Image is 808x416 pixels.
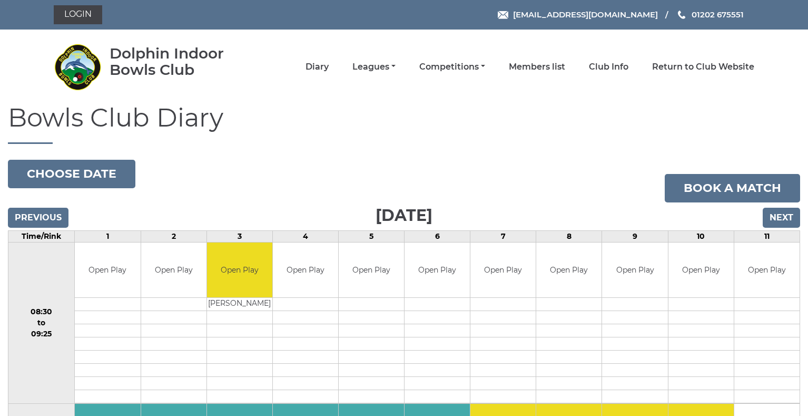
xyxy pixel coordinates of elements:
[498,11,508,19] img: Email
[338,230,404,242] td: 5
[668,230,734,242] td: 10
[734,243,800,298] td: Open Play
[763,208,800,228] input: Next
[405,243,470,298] td: Open Play
[352,61,396,73] a: Leagues
[141,230,206,242] td: 2
[652,61,754,73] a: Return to Club Website
[678,11,685,19] img: Phone us
[8,104,800,144] h1: Bowls Club Diary
[339,243,404,298] td: Open Play
[734,230,800,242] td: 11
[676,8,744,21] a: Phone us 01202 675551
[470,243,536,298] td: Open Play
[602,243,667,298] td: Open Play
[470,230,536,242] td: 7
[602,230,668,242] td: 9
[692,9,744,20] span: 01202 675551
[206,230,272,242] td: 3
[668,243,734,298] td: Open Play
[405,230,470,242] td: 6
[8,160,135,188] button: Choose date
[54,5,102,24] a: Login
[75,230,141,242] td: 1
[513,9,658,20] span: [EMAIL_ADDRESS][DOMAIN_NAME]
[665,174,800,202] a: Book a match
[75,243,140,298] td: Open Play
[8,242,75,404] td: 08:30 to 09:25
[509,61,565,73] a: Members list
[536,230,602,242] td: 8
[8,208,68,228] input: Previous
[207,243,272,298] td: Open Play
[110,45,254,78] div: Dolphin Indoor Bowls Club
[306,61,329,73] a: Diary
[273,243,338,298] td: Open Play
[207,298,272,311] td: [PERSON_NAME]
[419,61,485,73] a: Competitions
[589,61,628,73] a: Club Info
[141,243,206,298] td: Open Play
[272,230,338,242] td: 4
[8,230,75,242] td: Time/Rink
[498,8,658,21] a: Email [EMAIL_ADDRESS][DOMAIN_NAME]
[536,243,602,298] td: Open Play
[54,43,101,91] img: Dolphin Indoor Bowls Club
